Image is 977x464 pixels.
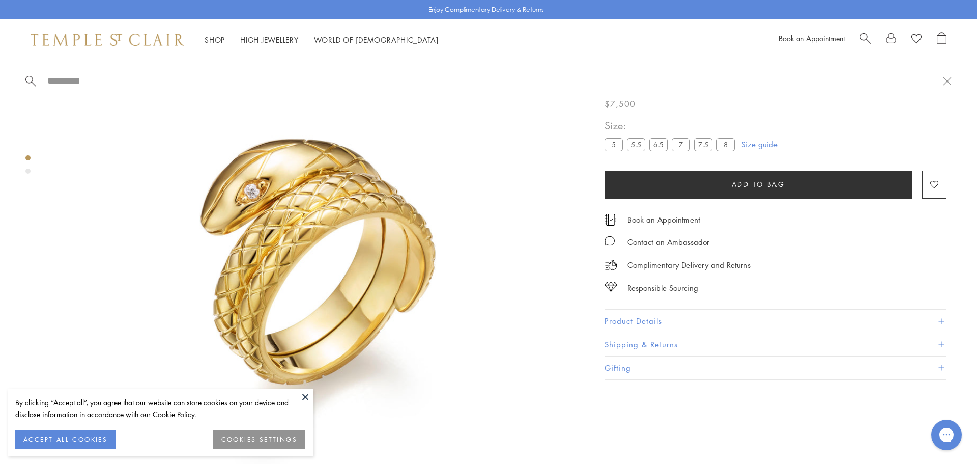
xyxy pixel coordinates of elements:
[672,138,690,151] label: 7
[926,416,967,454] iframe: Gorgias live chat messenger
[605,97,636,111] span: $7,500
[911,32,922,47] a: View Wishlist
[694,138,712,151] label: 7.5
[779,33,845,43] a: Book an Appointment
[627,214,700,225] a: Book an Appointment
[15,430,116,449] button: ACCEPT ALL COOKIES
[627,138,645,151] label: 5.5
[605,214,617,226] img: icon_appointment.svg
[25,153,31,182] div: Product gallery navigation
[627,259,751,271] p: Complimentary Delivery and Returns
[428,5,544,15] p: Enjoy Complimentary Delivery & Returns
[31,34,184,46] img: Temple St. Clair
[605,117,739,134] span: Size:
[860,32,871,47] a: Search
[732,179,785,190] span: Add to bag
[314,35,439,45] a: World of [DEMOGRAPHIC_DATA]World of [DEMOGRAPHIC_DATA]
[741,139,778,149] a: Size guide
[205,34,439,46] nav: Main navigation
[240,35,299,45] a: High JewelleryHigh Jewellery
[605,282,617,292] img: icon_sourcing.svg
[627,236,709,249] div: Contact an Ambassador
[605,171,912,199] button: Add to bag
[627,282,698,294] div: Responsible Sourcing
[605,138,623,151] label: 5
[213,430,305,449] button: COOKIES SETTINGS
[649,138,668,151] label: 6.5
[605,259,617,271] img: icon_delivery.svg
[605,333,946,356] button: Shipping & Returns
[716,138,735,151] label: 8
[15,397,305,420] div: By clicking “Accept all”, you agree that our website can store cookies on your device and disclos...
[205,35,225,45] a: ShopShop
[605,236,615,246] img: MessageIcon-01_2.svg
[937,32,946,47] a: Open Shopping Bag
[605,310,946,333] button: Product Details
[605,357,946,379] button: Gifting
